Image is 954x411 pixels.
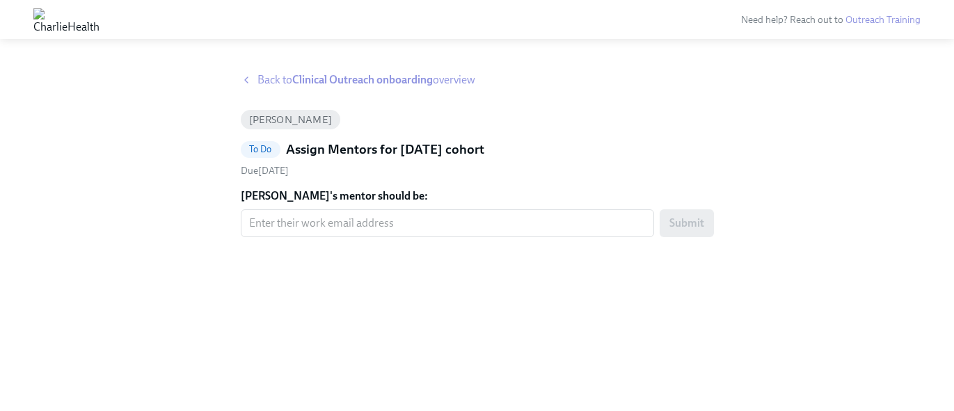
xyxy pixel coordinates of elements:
a: Outreach Training [845,14,921,26]
span: [PERSON_NAME] [241,115,341,125]
a: Back toClinical Outreach onboardingoverview [241,72,714,88]
img: CharlieHealth [33,8,100,31]
span: Back to overview [257,72,475,88]
strong: Clinical Outreach onboarding [292,73,433,86]
h5: Assign Mentors for [DATE] cohort [286,140,484,159]
span: To Do [241,144,280,154]
span: Saturday, August 16th 2025, 9:00 am [241,165,289,177]
input: Enter their work email address [241,209,654,237]
span: Need help? Reach out to [741,14,921,26]
label: [PERSON_NAME]'s mentor should be: [241,188,714,204]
